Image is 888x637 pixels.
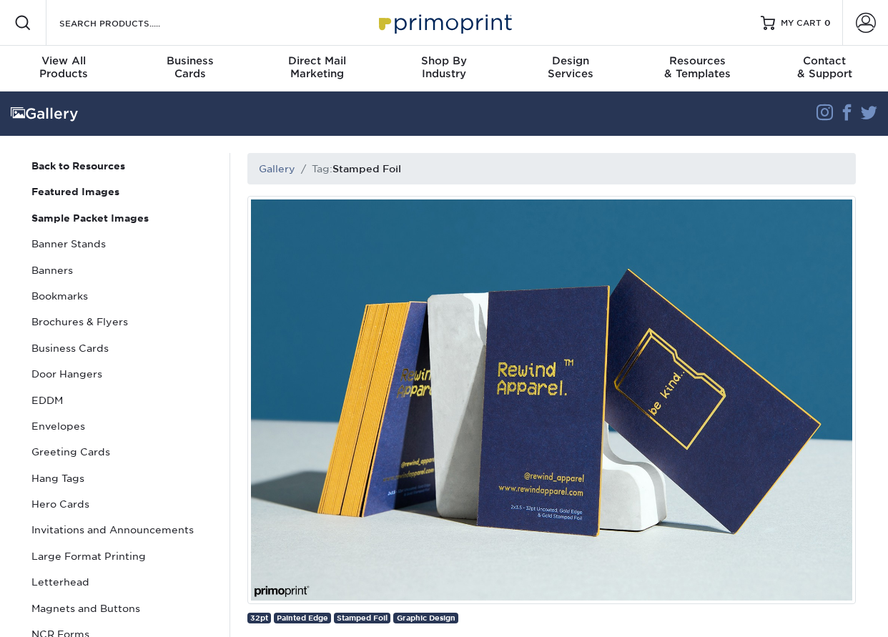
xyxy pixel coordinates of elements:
[634,54,761,80] div: & Templates
[58,14,197,31] input: SEARCH PRODUCTS.....
[26,387,219,413] a: EDDM
[380,54,507,67] span: Shop By
[781,17,822,29] span: MY CART
[397,613,455,622] span: Graphic Design
[26,231,219,257] a: Banner Stands
[26,309,219,335] a: Brochures & Flyers
[127,46,253,92] a: BusinessCards
[277,613,328,622] span: Painted Edge
[26,335,219,361] a: Business Cards
[26,205,219,231] a: Sample Packet Images
[31,212,149,224] strong: Sample Packet Images
[337,613,388,622] span: Stamped Foil
[761,46,888,92] a: Contact& Support
[824,18,831,28] span: 0
[634,46,761,92] a: Resources& Templates
[26,491,219,517] a: Hero Cards
[332,163,401,174] h1: Stamped Foil
[26,439,219,465] a: Greeting Cards
[26,413,219,439] a: Envelopes
[274,613,331,623] a: Painted Edge
[508,54,634,67] span: Design
[254,46,380,92] a: Direct MailMarketing
[250,613,268,622] span: 32pt
[634,54,761,67] span: Resources
[26,465,219,491] a: Hang Tags
[26,569,219,595] a: Letterhead
[761,54,888,67] span: Contact
[247,613,271,623] a: 32pt
[26,543,219,569] a: Large Format Printing
[26,596,219,621] a: Magnets and Buttons
[508,54,634,80] div: Services
[380,46,507,92] a: Shop ByIndustry
[247,196,856,604] img: 32pt uncoated gold painted edge business card with gold stamped foil
[508,46,634,92] a: DesignServices
[26,517,219,543] a: Invitations and Announcements
[254,54,380,80] div: Marketing
[373,7,515,38] img: Primoprint
[31,186,119,197] strong: Featured Images
[761,54,888,80] div: & Support
[259,163,295,174] a: Gallery
[127,54,253,67] span: Business
[393,613,458,623] a: Graphic Design
[26,179,219,204] a: Featured Images
[26,361,219,387] a: Door Hangers
[334,613,390,623] a: Stamped Foil
[26,153,219,179] a: Back to Resources
[127,54,253,80] div: Cards
[26,283,219,309] a: Bookmarks
[254,54,380,67] span: Direct Mail
[26,257,219,283] a: Banners
[380,54,507,80] div: Industry
[295,162,401,176] li: Tag:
